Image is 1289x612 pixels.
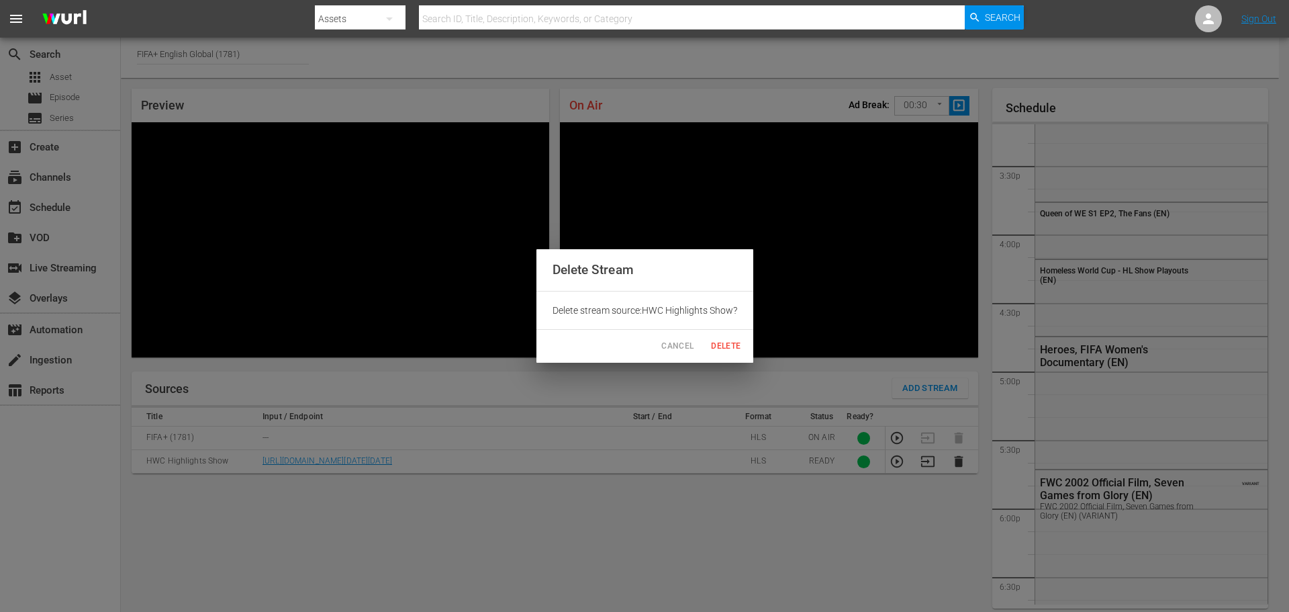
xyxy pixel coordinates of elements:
img: ans4CAIJ8jUAAAAAAAAAAAAAAAAAAAAAAAAgQb4GAAAAAAAAAAAAAAAAAAAAAAAAJMjXAAAAAAAAAAAAAAAAAAAAAAAAgAT5G... [32,3,97,35]
p: Delete stream source: HWC Highlights Show ? [553,304,737,317]
a: Sign Out [1241,13,1276,24]
span: Delete [710,339,743,353]
span: menu [8,11,24,27]
span: Search [985,5,1020,30]
span: Delete Stream [553,262,634,277]
button: Cancel [656,335,699,357]
span: Cancel [661,339,694,353]
button: Delete [705,335,748,357]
